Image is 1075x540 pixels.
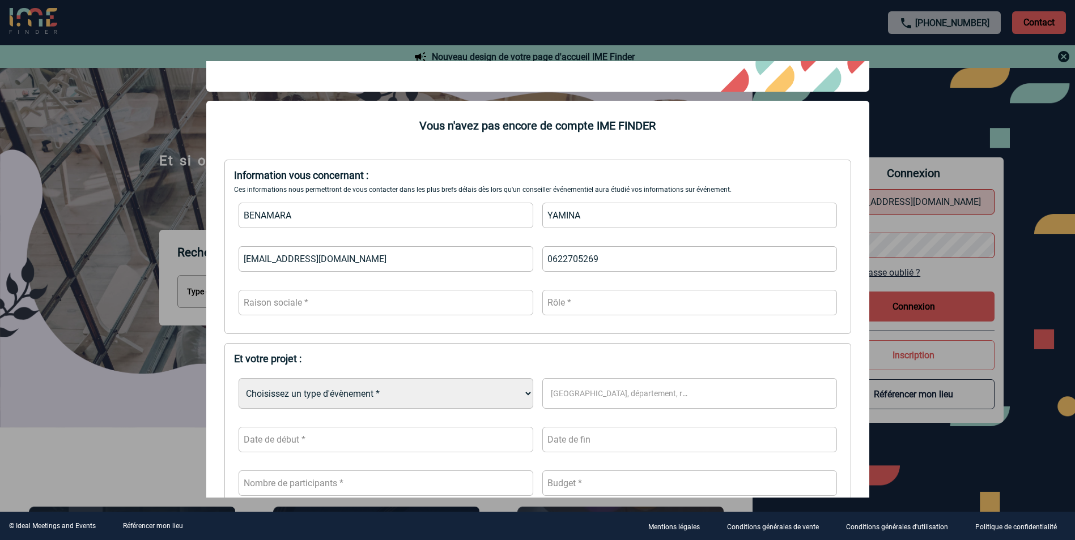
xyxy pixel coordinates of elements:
[639,521,718,532] a: Mentions légales
[542,290,837,315] input: Rôle *
[542,427,837,452] input: Date de fin
[542,203,837,228] input: Prénom *
[542,470,837,496] input: Budget *
[239,470,533,496] input: Nombre de participants *
[239,203,533,228] input: Nom *
[9,522,96,530] div: © Ideal Meetings and Events
[648,523,700,531] p: Mentions légales
[542,246,837,272] input: Téléphone *
[234,353,842,365] div: Et votre projet :
[239,246,533,272] input: Email *
[123,522,183,530] a: Référencer mon lieu
[846,523,948,531] p: Conditions générales d'utilisation
[239,290,533,315] input: Raison sociale *
[975,523,1057,531] p: Politique de confidentialité
[718,521,837,532] a: Conditions générales de vente
[206,119,869,132] div: Vous n'avez pas encore de compte IME FINDER
[234,186,842,194] div: Ces informations nous permettront de vous contacter dans les plus brefs délais dès lors qu'un con...
[551,389,713,398] span: [GEOGRAPHIC_DATA], département, région...
[966,521,1075,532] a: Politique de confidentialité
[727,523,819,531] p: Conditions générales de vente
[239,427,533,452] input: Date de début *
[837,521,966,532] a: Conditions générales d'utilisation
[234,169,842,181] div: Information vous concernant :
